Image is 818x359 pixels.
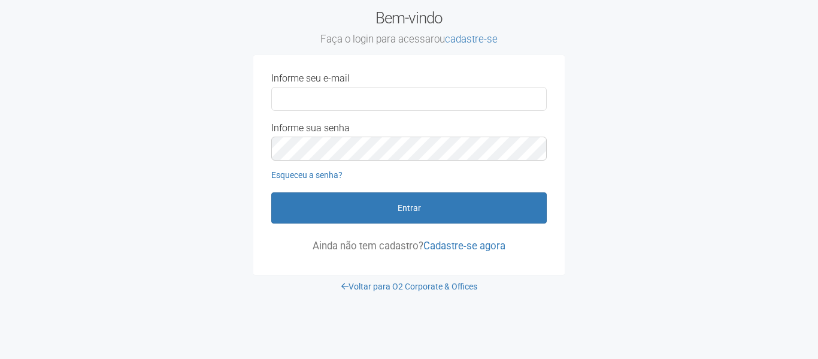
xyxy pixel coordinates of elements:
a: Voltar para O2 Corporate & Offices [341,282,477,291]
p: Ainda não tem cadastro? [271,240,547,251]
a: Cadastre-se agora [423,240,505,252]
small: Faça o login para acessar [253,33,565,46]
h2: Bem-vindo [253,9,565,46]
button: Entrar [271,192,547,224]
a: cadastre-se [445,33,498,45]
label: Informe sua senha [271,123,350,134]
a: Esqueceu a senha? [271,170,343,180]
span: ou [434,33,498,45]
label: Informe seu e-mail [271,73,350,84]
